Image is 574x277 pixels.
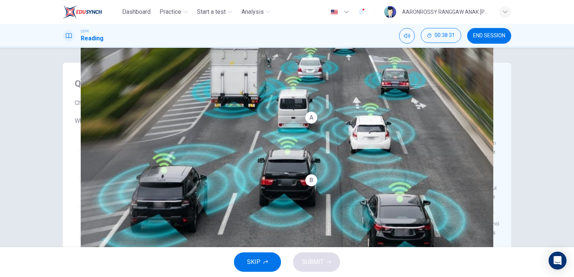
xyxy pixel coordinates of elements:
[549,252,567,270] div: Open Intercom Messenger
[305,174,317,186] div: B
[81,29,89,34] span: CEFR
[473,33,505,39] span: END SESSION
[384,6,396,18] img: Profile picture
[194,5,235,19] button: Start a test
[421,28,461,43] button: 00:38:31
[305,112,317,124] div: A
[467,28,511,44] button: END SESSION
[197,7,226,16] span: Start a test
[421,28,461,44] div: Hide
[63,4,119,19] a: EduSynch logo
[63,4,102,19] img: EduSynch logo
[122,7,151,16] span: Dashboard
[160,7,181,16] span: Practice
[399,28,415,44] div: Mute
[81,34,104,43] h1: Reading
[157,5,191,19] button: Practice
[402,7,490,16] div: AARONROSSY RANGGAW ANAK [PERSON_NAME]
[435,32,455,38] span: 00:38:31
[247,257,260,267] span: SKIP
[119,5,154,19] button: Dashboard
[330,9,339,15] img: en
[241,7,264,16] span: Analysis
[238,5,274,19] button: Analysis
[234,252,281,272] button: SKIP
